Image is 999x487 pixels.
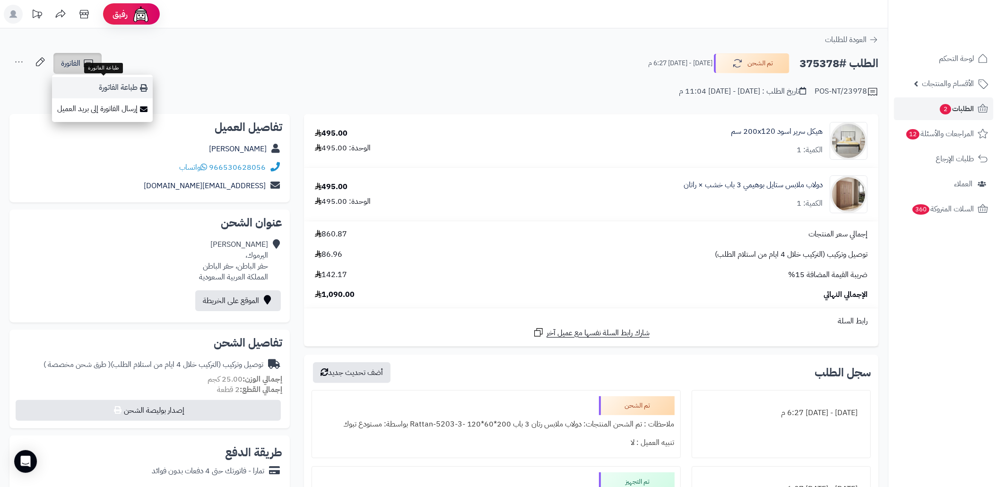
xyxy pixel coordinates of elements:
[715,249,868,260] span: توصيل وتركيب (التركيب خلال 4 ايام من استلام الطلب)
[533,327,650,339] a: شارك رابط السلة نفسها مع عميل آخر
[318,415,675,434] div: ملاحظات : تم الشحن المنتجات: دولاب ملابس رتان 3 باب 200*60*120 -Rattan-5203-3 بواسطة: مستودع تبوك
[954,177,973,191] span: العملاء
[152,466,264,477] div: تمارا - فاتورتك حتى 4 دفعات بدون فوائد
[17,337,282,348] h2: تفاصيل الشحن
[61,58,80,69] span: الفاتورة
[939,52,974,65] span: لوحة التحكم
[199,239,268,282] div: [PERSON_NAME] اليرموك، حفر الباطن، حفر الباطن المملكة العربية السعودية
[308,316,875,327] div: رابط السلة
[43,359,263,370] div: توصيل وتركيب (التركيب خلال 4 ايام من استلام الطلب)
[894,173,993,195] a: العملاء
[208,374,282,385] small: 25.00 كجم
[714,53,790,73] button: تم الشحن
[912,204,930,215] span: 360
[894,97,993,120] a: الطلبات2
[894,198,993,220] a: السلات المتروكة360
[315,182,347,192] div: 495.00
[825,34,867,45] span: العودة للطلبات
[52,98,153,120] a: إرسال الفاتورة إلى بريد العميل
[318,434,675,452] div: تنبيه العميل : لا
[17,217,282,228] h2: عنوان الشحن
[240,384,282,395] strong: إجمالي القطع:
[195,290,281,311] a: الموقع على الخريطة
[894,148,993,170] a: طلبات الإرجاع
[217,384,282,395] small: 2 قطعة
[940,104,951,114] span: 2
[905,127,974,140] span: المراجعات والأسئلة
[315,196,371,207] div: الوحدة: 495.00
[315,128,347,139] div: 495.00
[922,77,974,90] span: الأقسام والمنتجات
[731,126,823,137] a: هيكل سرير اسود 200x120 سم‏
[698,404,865,422] div: [DATE] - [DATE] 6:27 م
[679,86,806,97] div: تاريخ الطلب : [DATE] - [DATE] 11:04 م
[894,47,993,70] a: لوحة التحكم
[52,77,153,98] a: طباعة الفاتورة
[43,359,111,370] span: ( طرق شحن مخصصة )
[179,162,207,173] a: واتساب
[547,328,650,339] span: شارك رابط السلة نفسها مع عميل آخر
[599,396,675,415] div: تم الشحن
[824,289,868,300] span: الإجمالي النهائي
[936,152,974,165] span: طلبات الإرجاع
[684,180,823,191] a: دولاب ملابس ستايل بوهيمي 3 باب خشب × راتان
[808,229,868,240] span: إجمالي سعر المنتجات
[815,86,878,97] div: POS-NT/23978
[243,374,282,385] strong: إجمالي الوزن:
[315,229,347,240] span: 860.87
[53,53,102,74] a: الفاتورة
[815,367,871,378] h3: سجل الطلب
[935,26,990,46] img: logo-2.png
[906,129,920,139] span: 12
[113,9,128,20] span: رفيق
[648,59,712,68] small: [DATE] - [DATE] 6:27 م
[25,5,49,26] a: تحديثات المنصة
[315,143,371,154] div: الوحدة: 495.00
[209,143,267,155] a: [PERSON_NAME]
[912,202,974,216] span: السلات المتروكة
[16,400,281,421] button: إصدار بوليصة الشحن
[315,289,355,300] span: 1,090.00
[825,34,878,45] a: العودة للطلبات
[830,175,867,213] img: 1749976485-1-90x90.jpg
[14,450,37,473] div: Open Intercom Messenger
[799,54,878,73] h2: الطلب #375378
[225,447,282,458] h2: طريقة الدفع
[315,270,347,280] span: 142.17
[84,63,123,73] div: طباعة الفاتورة
[797,198,823,209] div: الكمية: 1
[313,362,391,383] button: أضف تحديث جديد
[894,122,993,145] a: المراجعات والأسئلة12
[939,102,974,115] span: الطلبات
[830,122,867,160] img: 1754548040-010101020006-90x90.jpg
[209,162,266,173] a: 966530628056
[315,249,342,260] span: 86.96
[131,5,150,24] img: ai-face.png
[797,145,823,156] div: الكمية: 1
[144,180,266,191] a: [EMAIL_ADDRESS][DOMAIN_NAME]
[788,270,868,280] span: ضريبة القيمة المضافة 15%
[17,122,282,133] h2: تفاصيل العميل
